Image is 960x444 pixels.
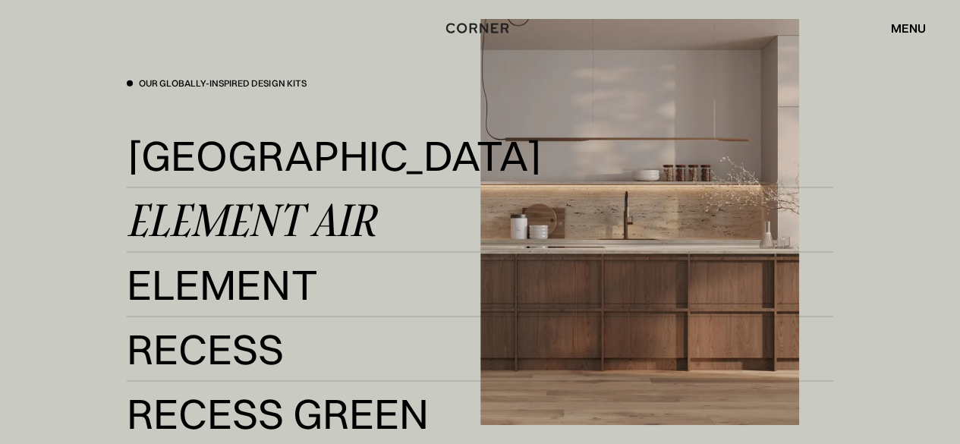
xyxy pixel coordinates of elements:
[139,77,306,90] div: Our globally-inspired design kits
[127,395,833,433] a: Recess GreenRecess Green
[127,202,833,239] a: Element Air
[127,202,375,238] div: Element Air
[127,331,833,368] a: RecessRecess
[127,174,516,210] div: [GEOGRAPHIC_DATA]
[127,266,317,303] div: Element
[447,18,514,38] a: home
[127,137,542,174] div: [GEOGRAPHIC_DATA]
[127,395,428,432] div: Recess Green
[876,15,926,41] div: menu
[127,303,301,339] div: Element
[127,137,833,175] a: [GEOGRAPHIC_DATA][GEOGRAPHIC_DATA]
[127,331,284,367] div: Recess
[127,367,262,404] div: Recess
[127,266,833,304] a: ElementElement
[891,22,926,34] div: menu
